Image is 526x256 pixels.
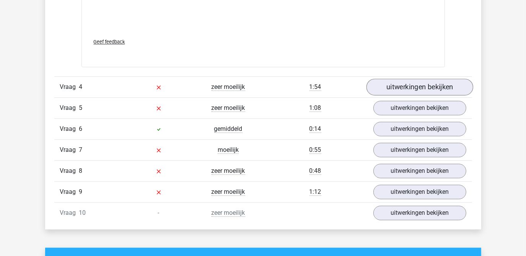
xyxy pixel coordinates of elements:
[79,209,86,216] span: 10
[124,208,194,217] div: -
[212,83,245,91] span: zeer moeilijk
[309,83,321,91] span: 1:54
[60,166,79,175] span: Vraag
[79,83,83,90] span: 4
[60,82,79,92] span: Vraag
[373,164,466,178] a: uitwerkingen bekijken
[60,124,79,134] span: Vraag
[79,188,83,195] span: 9
[309,188,321,196] span: 1:12
[373,122,466,136] a: uitwerkingen bekijken
[212,209,245,217] span: zeer moeilijk
[60,145,79,155] span: Vraag
[373,101,466,115] a: uitwerkingen bekijken
[60,187,79,196] span: Vraag
[60,103,79,113] span: Vraag
[218,146,239,154] span: moeilijk
[373,206,466,220] a: uitwerkingen bekijken
[373,143,466,157] a: uitwerkingen bekijken
[309,125,321,133] span: 0:14
[212,188,245,196] span: zeer moeilijk
[79,104,83,111] span: 5
[366,79,473,95] a: uitwerkingen bekijken
[212,104,245,112] span: zeer moeilijk
[373,185,466,199] a: uitwerkingen bekijken
[94,39,125,45] span: Geef feedback
[212,167,245,175] span: zeer moeilijk
[309,167,321,175] span: 0:48
[309,146,321,154] span: 0:55
[309,104,321,112] span: 1:08
[79,167,83,174] span: 8
[60,208,79,217] span: Vraag
[79,146,83,153] span: 7
[79,125,83,132] span: 6
[214,125,243,133] span: gemiddeld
